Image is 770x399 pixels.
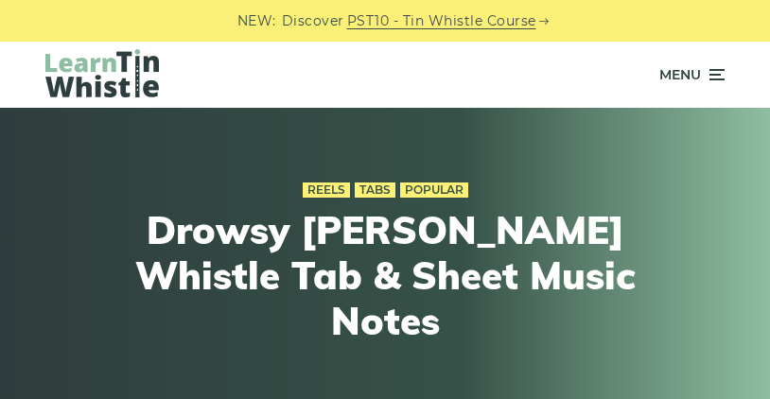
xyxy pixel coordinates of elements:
a: Popular [400,182,468,198]
h1: Drowsy [PERSON_NAME] Whistle Tab & Sheet Music Notes [130,207,640,343]
a: Tabs [355,182,395,198]
img: LearnTinWhistle.com [45,49,159,97]
a: Reels [303,182,350,198]
span: Menu [659,51,701,98]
